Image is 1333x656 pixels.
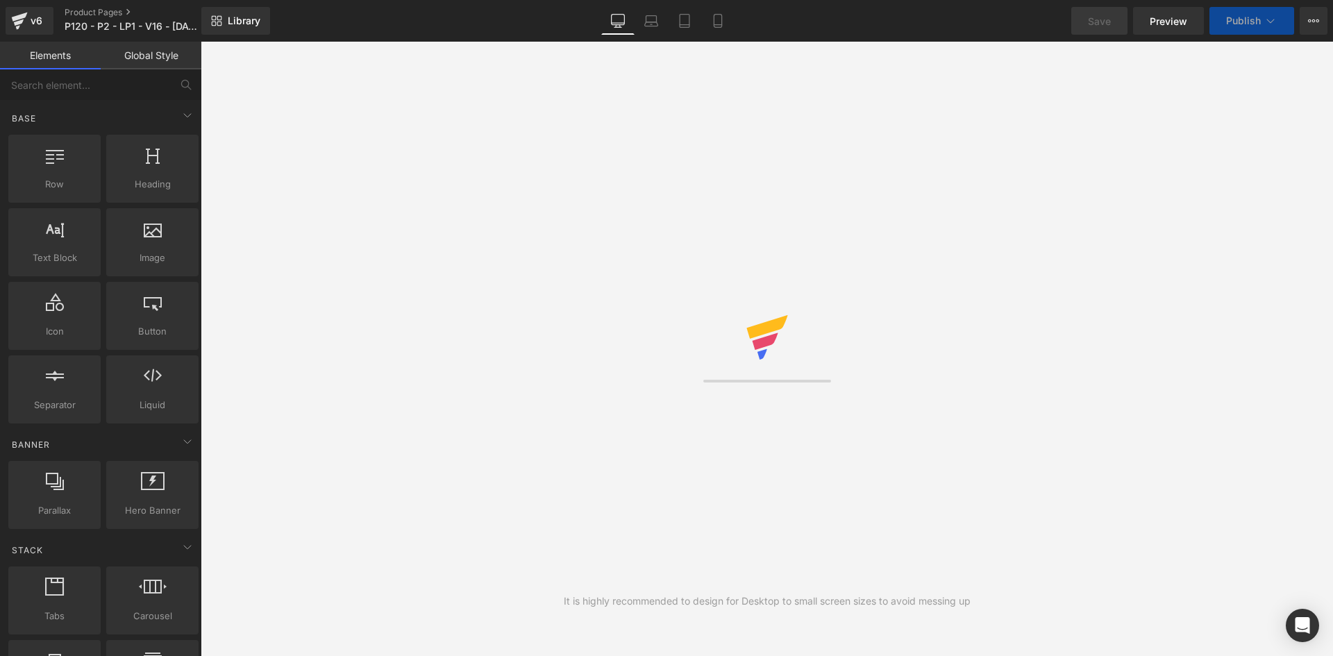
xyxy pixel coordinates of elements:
span: Library [228,15,260,27]
span: Tabs [12,609,97,623]
span: P120 - P2 - LP1 - V16 - [DATE] [65,21,198,32]
a: Desktop [601,7,635,35]
a: Laptop [635,7,668,35]
a: New Library [201,7,270,35]
span: Image [110,251,194,265]
span: Row [12,177,97,192]
a: Preview [1133,7,1204,35]
span: Parallax [12,503,97,518]
div: v6 [28,12,45,30]
span: Heading [110,177,194,192]
a: v6 [6,7,53,35]
a: Tablet [668,7,701,35]
span: Stack [10,544,44,557]
div: It is highly recommended to design for Desktop to small screen sizes to avoid messing up [564,594,971,609]
span: Liquid [110,398,194,412]
a: Product Pages [65,7,224,18]
span: Separator [12,398,97,412]
span: Save [1088,14,1111,28]
span: Preview [1150,14,1187,28]
button: Publish [1209,7,1294,35]
span: Carousel [110,609,194,623]
div: Open Intercom Messenger [1286,609,1319,642]
span: Text Block [12,251,97,265]
button: More [1300,7,1327,35]
span: Banner [10,438,51,451]
span: Base [10,112,37,125]
span: Icon [12,324,97,339]
span: Button [110,324,194,339]
span: Hero Banner [110,503,194,518]
a: Mobile [701,7,735,35]
span: Publish [1226,15,1261,26]
a: Global Style [101,42,201,69]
